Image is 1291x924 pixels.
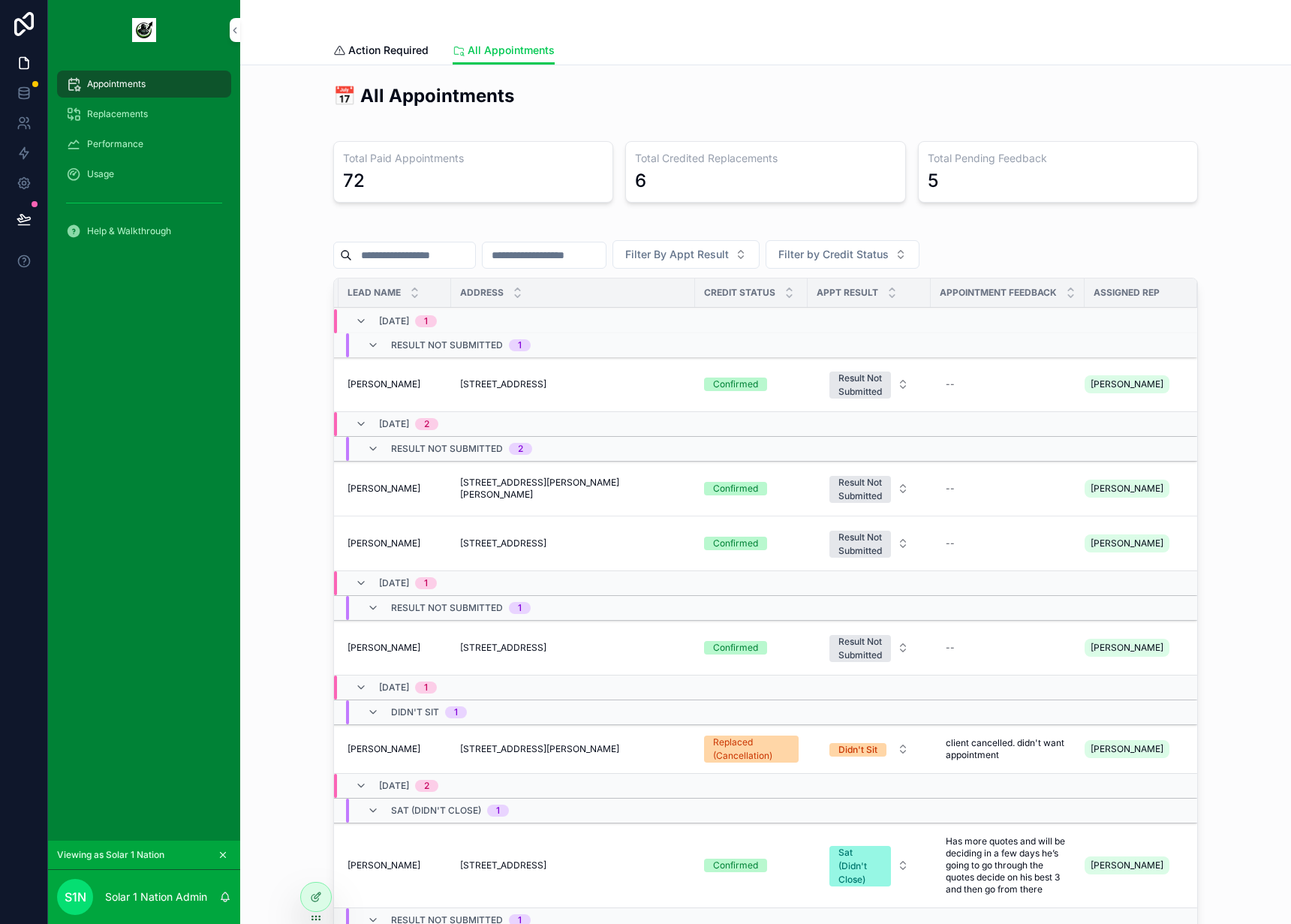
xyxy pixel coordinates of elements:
[713,482,758,495] div: Confirmed
[460,743,686,755] a: [STREET_ADDRESS][PERSON_NAME]
[379,315,409,327] span: [DATE]
[1085,636,1179,660] a: [PERSON_NAME]
[1085,477,1179,501] a: [PERSON_NAME]
[817,468,921,509] button: Select Button
[424,577,428,589] div: 1
[940,287,1057,299] span: Appointment Feedback
[379,780,409,792] span: [DATE]
[838,476,882,503] div: Result Not Submitted
[940,372,1076,396] a: --
[468,43,555,58] span: All Appointments
[817,364,921,405] button: Select Button
[1091,483,1163,495] span: [PERSON_NAME]
[940,731,1076,767] a: client cancelled. didn't want appointment
[704,287,775,299] span: Credit Status
[1091,743,1163,755] span: [PERSON_NAME]
[348,859,442,871] a: [PERSON_NAME]
[460,859,546,871] span: [STREET_ADDRESS]
[391,443,503,455] span: Result Not Submitted
[454,706,458,718] div: 1
[940,477,1076,501] a: --
[1085,372,1179,396] a: [PERSON_NAME]
[817,628,921,668] button: Select Button
[1091,859,1163,871] span: [PERSON_NAME]
[57,71,231,98] a: Appointments
[424,418,429,430] div: 2
[1085,531,1179,555] a: [PERSON_NAME]
[348,537,420,549] span: [PERSON_NAME]
[928,169,938,193] div: 5
[946,378,955,390] div: --
[817,468,922,510] a: Select Button
[460,537,546,549] span: [STREET_ADDRESS]
[778,247,889,262] span: Filter by Credit Status
[612,240,760,269] button: Select Button
[704,641,799,655] a: Confirmed
[1091,537,1163,549] span: [PERSON_NAME]
[635,151,895,166] h3: Total Credited Replacements
[817,736,921,763] button: Select Button
[838,846,882,886] div: Sat (Didn't Close)
[713,378,758,391] div: Confirmed
[57,161,231,188] a: Usage
[348,642,420,654] span: [PERSON_NAME]
[57,849,164,861] span: Viewing as Solar 1 Nation
[348,642,442,654] a: [PERSON_NAME]
[518,602,522,614] div: 1
[87,138,143,150] span: Performance
[838,635,882,662] div: Result Not Submitted
[518,443,523,455] div: 2
[87,108,148,120] span: Replacements
[460,537,686,549] a: [STREET_ADDRESS]
[946,483,955,495] div: --
[348,859,420,871] span: [PERSON_NAME]
[132,18,156,42] img: App logo
[704,537,799,550] a: Confirmed
[817,523,921,564] button: Select Button
[460,378,546,390] span: [STREET_ADDRESS]
[713,537,758,550] div: Confirmed
[460,477,686,501] a: [STREET_ADDRESS][PERSON_NAME][PERSON_NAME]
[704,736,799,763] a: Replaced (Cancellation)
[57,101,231,128] a: Replacements
[946,642,955,654] div: --
[65,888,86,906] span: S1N
[838,372,882,399] div: Result Not Submitted
[348,287,401,299] span: Lead Name
[940,636,1076,660] a: --
[453,37,555,65] a: All Appointments
[348,378,442,390] a: [PERSON_NAME]
[1091,378,1163,390] span: [PERSON_NAME]
[817,522,922,564] a: Select Button
[333,37,429,67] a: Action Required
[391,602,503,614] span: Result Not Submitted
[1085,853,1179,877] a: [PERSON_NAME]
[333,83,1198,108] h2: 📅 All Appointments
[1094,287,1160,299] span: Assigned Rep
[460,378,686,390] a: [STREET_ADDRESS]
[379,577,409,589] span: [DATE]
[713,859,758,872] div: Confirmed
[946,737,1070,761] span: client cancelled. didn't want appointment
[343,151,603,166] h3: Total Paid Appointments
[460,287,504,299] span: Address
[496,805,500,817] div: 1
[713,641,758,655] div: Confirmed
[348,537,442,549] a: [PERSON_NAME]
[424,780,429,792] div: 2
[713,736,790,763] div: Replaced (Cancellation)
[940,829,1076,901] a: Has more quotes and will be deciding in a few days he’s going to go through the quotes decide on ...
[424,315,428,327] div: 1
[348,43,429,58] span: Action Required
[87,168,114,180] span: Usage
[704,378,799,391] a: Confirmed
[817,627,922,669] a: Select Button
[817,287,878,299] span: Appt Result
[391,339,503,351] span: Result Not Submitted
[460,743,619,755] span: [STREET_ADDRESS][PERSON_NAME]
[940,531,1076,555] a: --
[348,483,420,495] span: [PERSON_NAME]
[817,363,922,405] a: Select Button
[460,642,686,654] a: [STREET_ADDRESS]
[928,151,1188,166] h3: Total Pending Feedback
